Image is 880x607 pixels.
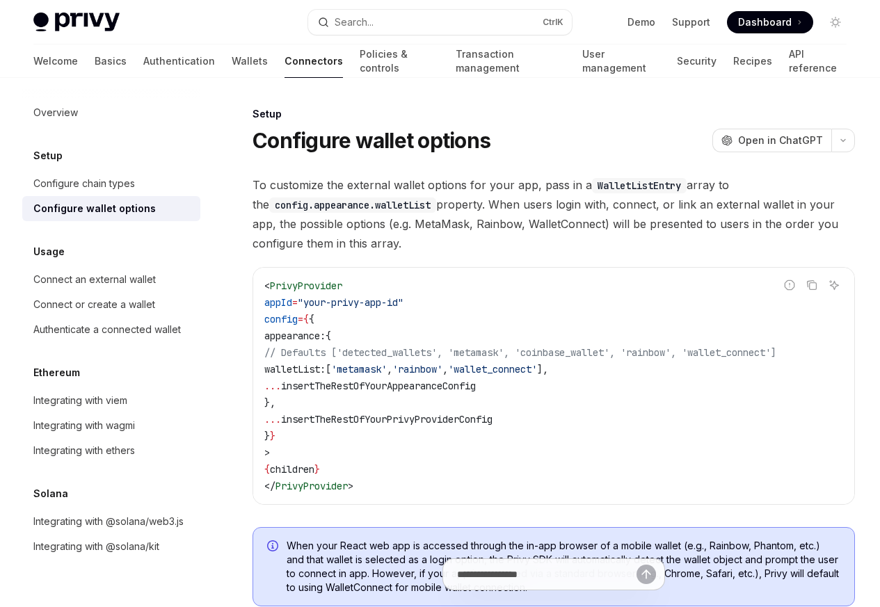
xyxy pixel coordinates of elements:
a: Integrating with viem [22,388,200,413]
span: }, [264,396,275,409]
h5: Ethereum [33,364,80,381]
a: Basics [95,44,127,78]
span: Ctrl K [543,17,563,28]
svg: Info [267,540,281,554]
div: Setup [253,107,855,121]
a: Integrating with @solana/web3.js [22,509,200,534]
span: insertTheRestOfYourAppearanceConfig [281,380,476,392]
span: appId [264,296,292,309]
span: PrivyProvider [275,480,348,492]
button: Send message [637,565,656,584]
code: config.appearance.walletList [269,197,436,213]
a: Support [672,15,710,29]
a: Wallets [232,44,268,78]
div: Integrating with wagmi [33,417,135,434]
a: Demo [627,15,655,29]
span: [ [326,363,331,375]
span: = [298,313,303,325]
div: Connect an external wallet [33,271,156,288]
button: Toggle dark mode [824,11,847,33]
button: Open in ChatGPT [712,129,831,152]
h5: Setup [33,147,63,164]
div: Integrating with viem [33,392,127,409]
a: API reference [789,44,847,78]
a: Connect an external wallet [22,267,200,292]
span: } [270,430,275,442]
a: Connectors [285,44,343,78]
a: Dashboard [727,11,813,33]
button: Ask AI [825,276,843,294]
code: WalletListEntry [592,178,687,193]
div: Search... [335,14,374,31]
span: , [442,363,448,375]
div: Configure chain types [33,175,135,192]
span: Open in ChatGPT [738,133,823,147]
span: PrivyProvider [270,280,342,292]
span: > [264,446,270,459]
a: Security [677,44,717,78]
span: , [387,363,392,375]
div: Integrating with ethers [33,442,135,459]
button: Report incorrect code [781,276,799,294]
button: Open search [308,10,572,35]
span: = [292,296,298,309]
span: > [348,480,353,492]
span: { [326,330,331,342]
span: appearance: [264,330,326,342]
h5: Usage [33,243,65,260]
div: Configure wallet options [33,200,156,217]
img: light logo [33,13,120,32]
h5: Solana [33,485,68,502]
span: ... [264,413,281,426]
div: Authenticate a connected wallet [33,321,181,338]
input: Ask a question... [457,559,637,590]
a: User management [582,44,660,78]
span: < [264,280,270,292]
span: Dashboard [738,15,792,29]
h1: Configure wallet options [253,128,490,153]
span: walletList: [264,363,326,375]
div: Integrating with @solana/web3.js [33,513,184,530]
span: ... [264,380,281,392]
button: Copy the contents from the code block [803,276,821,294]
a: Integrating with @solana/kit [22,534,200,559]
span: 'wallet_connect' [448,363,537,375]
div: Integrating with @solana/kit [33,538,159,555]
span: // Defaults ['detected_wallets', 'metamask', 'coinbase_wallet', 'rainbow', 'wallet_connect'] [264,346,776,359]
span: { [303,313,309,325]
a: Policies & controls [360,44,439,78]
span: When your React web app is accessed through the in-app browser of a mobile wallet (e.g., Rainbow,... [287,539,840,594]
a: Configure wallet options [22,196,200,221]
div: Connect or create a wallet [33,296,155,313]
span: 'metamask' [331,363,387,375]
a: Integrating with wagmi [22,413,200,438]
span: config [264,313,298,325]
a: Authentication [143,44,215,78]
span: "your-privy-app-id" [298,296,403,309]
a: Overview [22,100,200,125]
span: To customize the external wallet options for your app, pass in a array to the property. When user... [253,175,855,253]
a: Welcome [33,44,78,78]
span: children [270,463,314,476]
span: insertTheRestOfYourPrivyProviderConfig [281,413,493,426]
a: Configure chain types [22,171,200,196]
div: Overview [33,104,78,121]
span: } [264,430,270,442]
a: Authenticate a connected wallet [22,317,200,342]
span: { [309,313,314,325]
a: Integrating with ethers [22,438,200,463]
span: </ [264,480,275,492]
span: } [314,463,320,476]
span: 'rainbow' [392,363,442,375]
a: Connect or create a wallet [22,292,200,317]
span: { [264,463,270,476]
a: Recipes [733,44,772,78]
span: ], [537,363,548,375]
a: Transaction management [456,44,566,78]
